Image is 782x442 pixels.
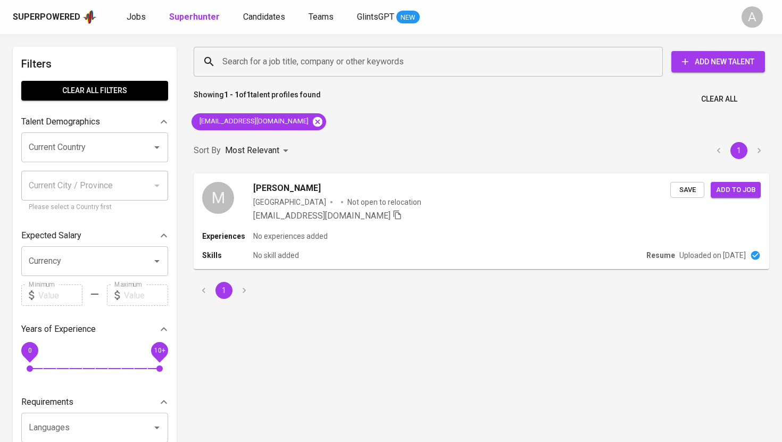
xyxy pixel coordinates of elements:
input: Value [38,285,82,306]
span: Add to job [716,184,755,196]
div: A [742,6,763,28]
div: M [202,182,234,214]
p: Showing of talent profiles found [194,89,321,109]
span: [EMAIL_ADDRESS][DOMAIN_NAME] [192,116,315,127]
button: page 1 [730,142,747,159]
div: [GEOGRAPHIC_DATA] [253,197,326,207]
a: Jobs [127,11,148,24]
img: app logo [82,9,97,25]
span: Add New Talent [680,55,756,69]
p: Experiences [202,231,253,241]
span: Candidates [243,12,285,22]
a: M[PERSON_NAME][GEOGRAPHIC_DATA]Not open to relocation[EMAIL_ADDRESS][DOMAIN_NAME] SaveAdd to jobE... [194,173,769,269]
button: Save [670,182,704,198]
button: Clear All [697,89,742,109]
span: Clear All filters [30,84,160,97]
span: 0 [28,347,31,354]
button: Open [149,254,164,269]
p: Years of Experience [21,323,96,336]
span: Save [676,184,699,196]
p: Sort By [194,144,221,157]
span: [EMAIL_ADDRESS][DOMAIN_NAME] [253,211,390,221]
p: Resume [646,250,675,261]
p: Requirements [21,396,73,408]
h6: Filters [21,55,168,72]
p: Expected Salary [21,229,81,242]
div: Superpowered [13,11,80,23]
p: No experiences added [253,231,328,241]
span: Clear All [701,93,737,106]
p: Most Relevant [225,144,279,157]
b: 1 - 1 [224,90,239,99]
nav: pagination navigation [194,282,254,299]
div: Most Relevant [225,141,292,161]
p: Talent Demographics [21,115,100,128]
button: Add New Talent [671,51,765,72]
b: 1 [246,90,251,99]
span: [PERSON_NAME] [253,182,321,195]
b: Superhunter [169,12,220,22]
a: Superhunter [169,11,222,24]
p: Skills [202,250,253,261]
div: Expected Salary [21,225,168,246]
a: Superpoweredapp logo [13,9,97,25]
span: 10+ [154,347,165,354]
nav: pagination navigation [709,142,769,159]
p: No skill added [253,250,299,261]
span: Jobs [127,12,146,22]
span: Teams [309,12,334,22]
button: Open [149,420,164,435]
div: [EMAIL_ADDRESS][DOMAIN_NAME] [192,113,326,130]
div: Years of Experience [21,319,168,340]
input: Value [124,285,168,306]
a: Candidates [243,11,287,24]
p: Uploaded on [DATE] [679,250,746,261]
div: Requirements [21,391,168,413]
span: NEW [396,12,420,23]
p: Please select a Country first [29,202,161,213]
span: GlintsGPT [357,12,394,22]
a: GlintsGPT NEW [357,11,420,24]
a: Teams [309,11,336,24]
button: Add to job [711,182,761,198]
button: Open [149,140,164,155]
div: Talent Demographics [21,111,168,132]
button: page 1 [215,282,232,299]
p: Not open to relocation [347,197,421,207]
button: Clear All filters [21,81,168,101]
